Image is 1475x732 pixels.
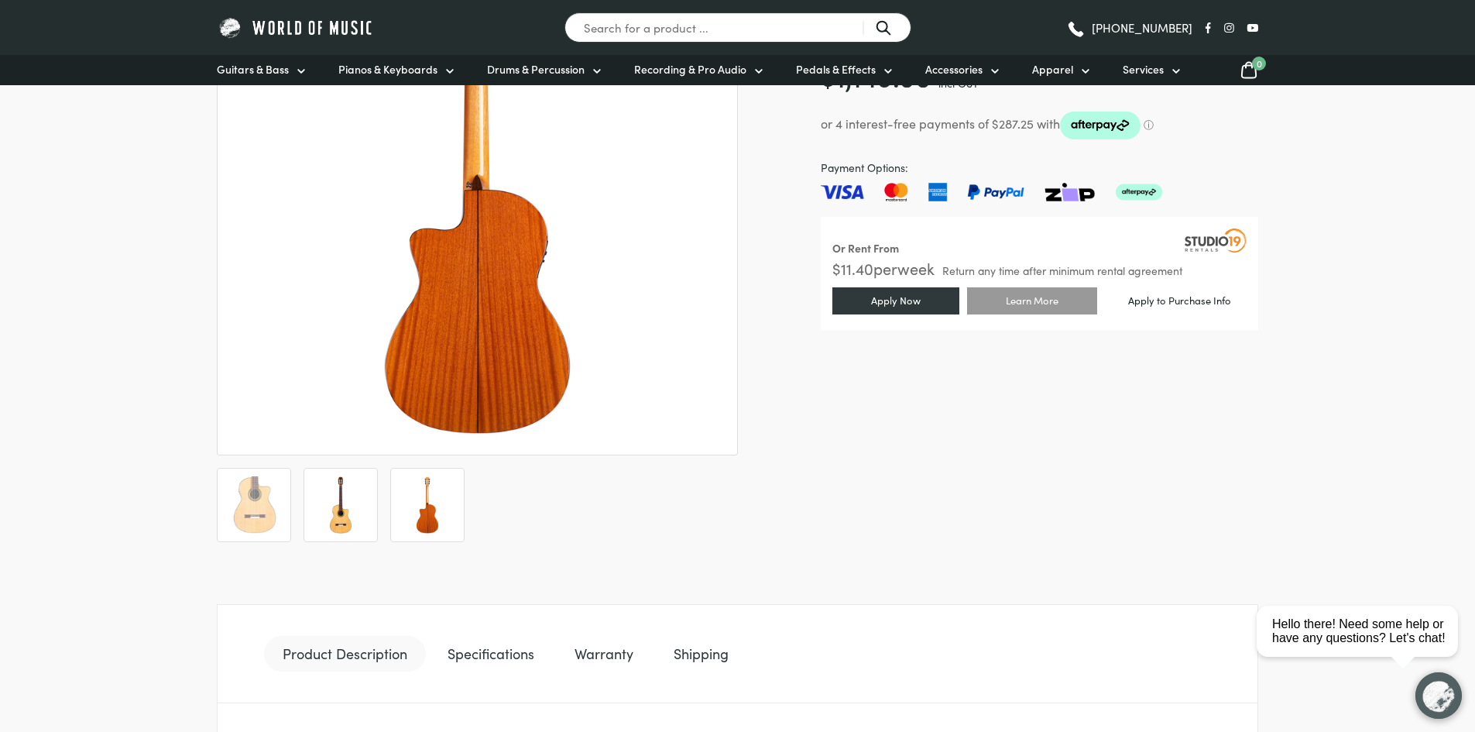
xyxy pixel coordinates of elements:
img: Cordoba 12 Natural Cedar Classical Guitar - Image 3 [399,476,456,534]
input: Search for a product ... [564,12,911,43]
a: Apply to Purchase Info [1105,289,1254,312]
a: [PHONE_NUMBER] [1066,16,1192,40]
span: Apparel [1032,61,1073,77]
span: [PHONE_NUMBER] [1092,22,1192,33]
span: Payment Options: [821,159,1258,177]
iframe: Chat with our support team [1250,562,1475,732]
span: Drums & Percussion [487,61,585,77]
span: $ 11.40 [832,257,873,279]
span: 0 [1252,57,1266,70]
span: per week [873,257,935,279]
span: Recording & Pro Audio [634,61,746,77]
div: Or Rent From [832,239,899,257]
span: Pedals & Effects [796,61,876,77]
img: Pay with Master card, Visa, American Express and Paypal [821,183,1162,201]
a: Shipping [655,636,747,672]
img: Cordoba 12 Natural Fusion Electric Acoustic Guitar Body [225,476,283,534]
img: Cordoba 12 Natural Cedar Classical Guitar - Image 2 [312,476,369,534]
a: Product Description [264,636,426,672]
a: Apply Now [832,287,959,314]
a: Warranty [556,636,652,672]
img: World of Music [217,15,376,40]
a: Specifications [429,636,553,672]
span: Accessories [925,61,983,77]
span: Return any time after minimum rental agreement [942,265,1182,276]
span: Pianos & Keyboards [338,61,437,77]
span: Guitars & Bass [217,61,289,77]
a: Learn More [967,287,1097,314]
img: Studio19 Rentals [1185,229,1247,252]
span: Services [1123,61,1164,77]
